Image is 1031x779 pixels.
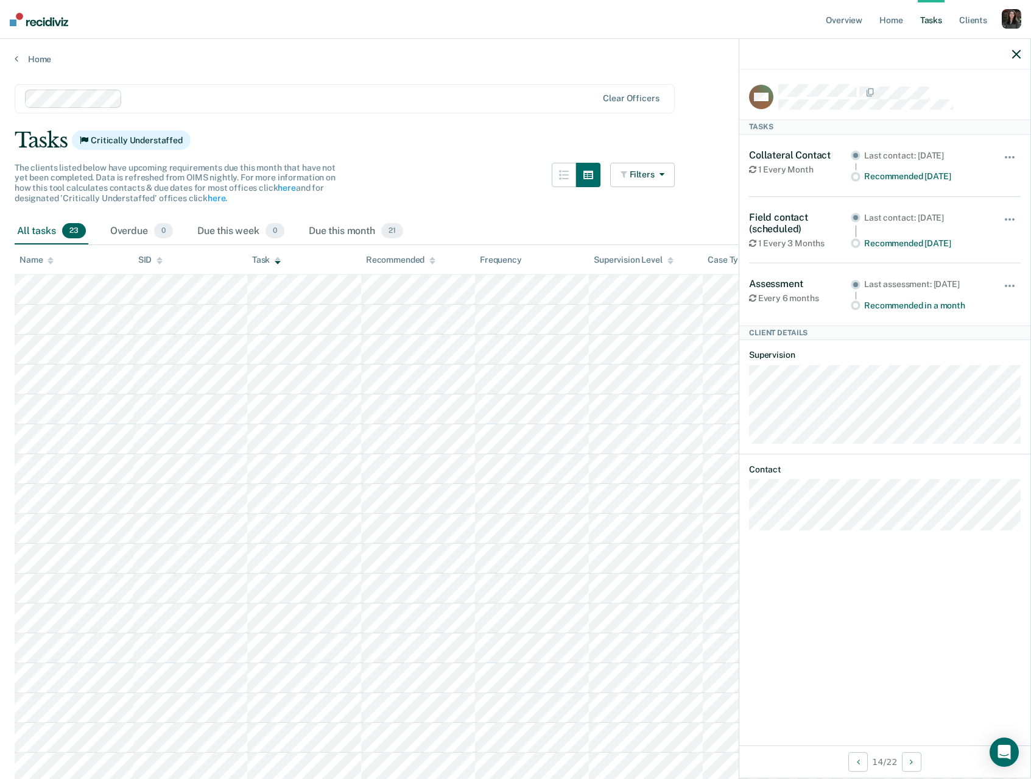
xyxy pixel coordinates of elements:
a: Home [15,54,1016,65]
dt: Contact [749,464,1021,475]
div: All tasks [15,218,88,245]
div: Task [252,255,281,265]
div: 1 Every Month [749,165,851,175]
div: Overdue [108,218,175,245]
span: The clients listed below have upcoming requirements due this month that have not yet been complet... [15,163,336,203]
div: Last contact: [DATE] [864,213,987,223]
div: Collateral Contact [749,149,851,161]
div: Open Intercom Messenger [990,738,1019,767]
img: Recidiviz [10,13,68,26]
div: Due this week [195,218,287,245]
a: here [278,183,295,193]
div: Tasks [739,119,1030,134]
div: Assessment [749,278,851,290]
div: Recommended [366,255,435,265]
div: Recommended in a month [864,301,987,311]
span: 23 [62,223,86,239]
span: 0 [266,223,284,239]
div: Tasks [15,128,1016,153]
div: Client Details [739,325,1030,340]
button: Filters [610,163,675,187]
div: Supervision Level [594,255,674,265]
div: Name [19,255,54,265]
div: Recommended [DATE] [864,238,987,249]
span: Critically Understaffed [72,130,191,150]
a: here [208,193,225,203]
div: Every 6 months [749,293,851,304]
div: 1 Every 3 Months [749,238,851,249]
div: Frequency [480,255,522,265]
div: Case Type [708,255,759,265]
button: Next Client [902,752,921,772]
span: 21 [381,223,403,239]
span: 0 [154,223,173,239]
dt: Supervision [749,350,1021,360]
div: SID [138,255,163,265]
div: Last assessment: [DATE] [864,279,987,290]
div: Field contact (scheduled) [749,212,851,235]
button: Previous Client [848,752,868,772]
div: Last contact: [DATE] [864,151,987,161]
div: Recommended [DATE] [864,171,987,182]
div: Due this month [306,218,406,245]
div: Clear officers [603,93,659,104]
div: 14 / 22 [739,745,1030,778]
